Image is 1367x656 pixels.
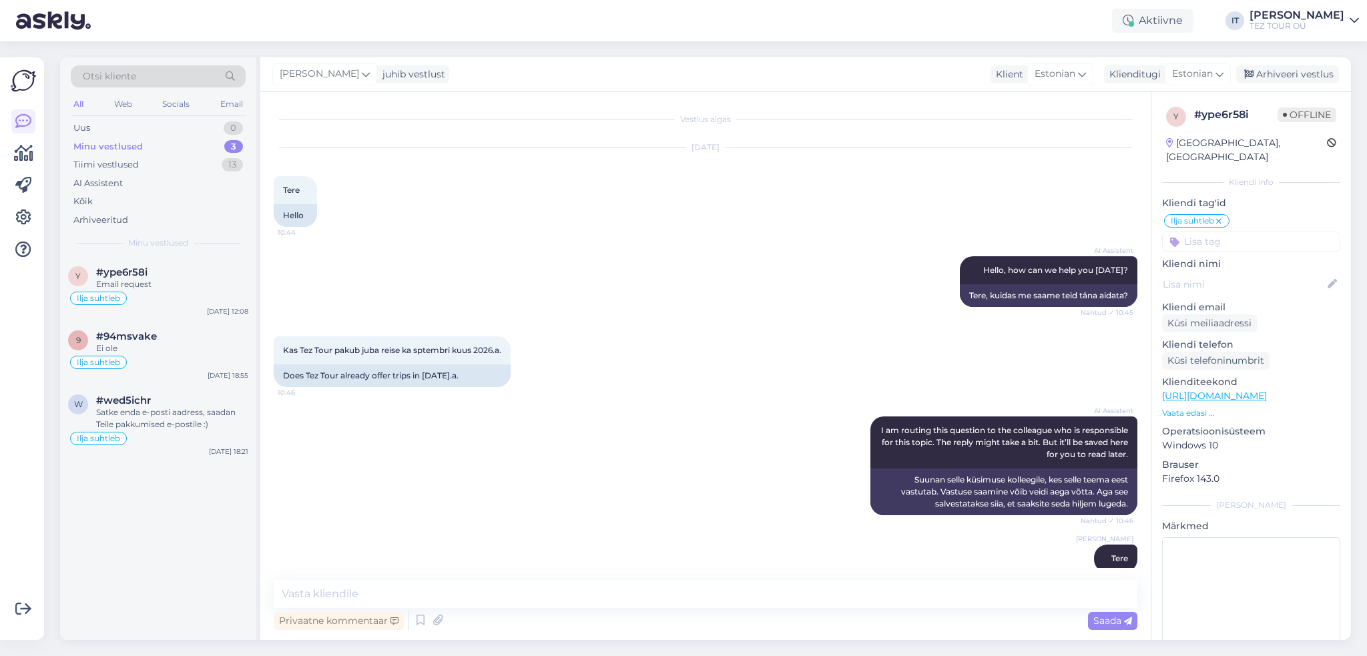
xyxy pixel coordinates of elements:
[1162,424,1340,438] p: Operatsioonisüsteem
[73,214,128,227] div: Arhiveeritud
[283,185,300,195] span: Tere
[1162,300,1340,314] p: Kliendi email
[75,271,81,281] span: y
[73,177,123,190] div: AI Assistent
[96,330,157,342] span: #94msvake
[1162,390,1267,402] a: [URL][DOMAIN_NAME]
[222,158,243,172] div: 13
[207,306,248,316] div: [DATE] 12:08
[209,446,248,456] div: [DATE] 18:21
[1225,11,1244,30] div: IT
[1166,136,1327,164] div: [GEOGRAPHIC_DATA], [GEOGRAPHIC_DATA]
[1163,277,1325,292] input: Lisa nimi
[1171,217,1214,225] span: Ilja suhtleb
[283,345,501,355] span: Kas Tez Tour pakub juba reise ka sptembri kuus 2026.a.
[1278,107,1336,122] span: Offline
[224,121,243,135] div: 0
[278,388,328,398] span: 10:46
[1250,10,1359,31] a: [PERSON_NAME]TEZ TOUR OÜ
[96,342,248,354] div: Ei ole
[1162,407,1340,419] p: Vaata edasi ...
[1112,9,1193,33] div: Aktiivne
[77,294,120,302] span: Ilja suhtleb
[1162,438,1340,452] p: Windows 10
[1250,21,1344,31] div: TEZ TOUR OÜ
[73,121,90,135] div: Uus
[1162,352,1270,370] div: Küsi telefoninumbrit
[1076,534,1133,544] span: [PERSON_NAME]
[1162,472,1340,486] p: Firefox 143.0
[96,278,248,290] div: Email request
[73,158,139,172] div: Tiimi vestlused
[991,67,1023,81] div: Klient
[1162,314,1257,332] div: Küsi meiliaadressi
[1162,176,1340,188] div: Kliendi info
[1081,516,1133,526] span: Nähtud ✓ 10:46
[274,612,404,630] div: Privaatne kommentaar
[274,204,317,227] div: Hello
[1162,519,1340,533] p: Märkmed
[1035,67,1075,81] span: Estonian
[1173,111,1179,121] span: y
[77,434,120,442] span: Ilja suhtleb
[96,406,248,430] div: Satke enda e-posti aadress, saadan Teile pakkumised e-postile :)
[983,265,1128,275] span: Hello, how can we help you [DATE]?
[278,228,328,238] span: 10:44
[96,266,148,278] span: #ype6r58i
[1111,553,1128,563] span: Tere
[274,113,1137,125] div: Vestlus algas
[11,68,36,93] img: Askly Logo
[128,237,188,249] span: Minu vestlused
[96,394,151,406] span: #wed5ichr
[377,67,445,81] div: juhib vestlust
[1162,375,1340,389] p: Klienditeekond
[1104,67,1161,81] div: Klienditugi
[1172,67,1213,81] span: Estonian
[73,195,93,208] div: Kõik
[74,399,83,409] span: w
[1083,406,1133,416] span: AI Assistent
[160,95,192,113] div: Socials
[881,425,1130,459] span: I am routing this question to the colleague who is responsible for this topic. The reply might ta...
[1162,257,1340,271] p: Kliendi nimi
[1236,65,1339,83] div: Arhiveeri vestlus
[274,141,1137,153] div: [DATE]
[1250,10,1344,21] div: [PERSON_NAME]
[274,364,511,387] div: Does Tez Tour already offer trips in [DATE].a.
[218,95,246,113] div: Email
[1093,615,1132,627] span: Saada
[1162,232,1340,252] input: Lisa tag
[870,468,1137,515] div: Suunan selle küsimuse kolleegile, kes selle teema eest vastutab. Vastuse saamine võib veidi aega ...
[71,95,86,113] div: All
[1162,499,1340,511] div: [PERSON_NAME]
[960,284,1137,307] div: Tere, kuidas me saame teid täna aidata?
[1081,308,1133,318] span: Nähtud ✓ 10:45
[73,140,143,153] div: Minu vestlused
[111,95,135,113] div: Web
[76,335,81,345] span: 9
[1162,458,1340,472] p: Brauser
[1162,196,1340,210] p: Kliendi tag'id
[1162,338,1340,352] p: Kliendi telefon
[1083,246,1133,256] span: AI Assistent
[83,69,136,83] span: Otsi kliente
[280,67,359,81] span: [PERSON_NAME]
[77,358,120,366] span: Ilja suhtleb
[208,370,248,380] div: [DATE] 18:55
[1194,107,1278,123] div: # ype6r58i
[224,140,243,153] div: 3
